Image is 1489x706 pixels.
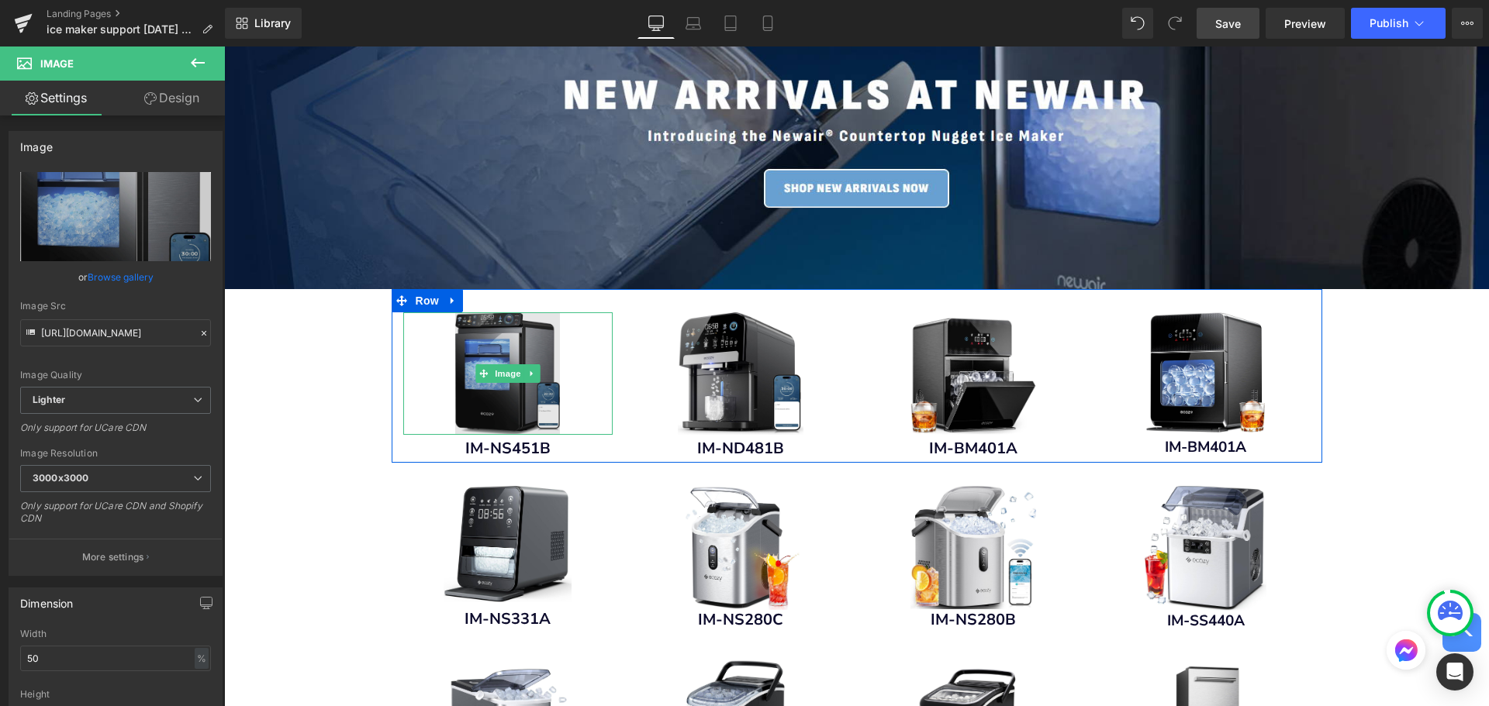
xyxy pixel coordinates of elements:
p: More settings [82,550,144,564]
span: Save [1215,15,1241,32]
span: IM-NS451B [241,391,326,412]
div: Image Quality [20,370,211,381]
span: IM-BM401A [705,391,793,412]
div: or [20,269,211,285]
button: Undo [1122,8,1153,39]
div: % [195,648,209,669]
a: Laptop [675,8,712,39]
div: Image Src [20,301,211,312]
span: ice maker support [DATE] 16:41:26 [47,23,195,36]
a: Mobile [749,8,786,39]
div: Height [20,689,211,700]
span: Preview [1284,15,1326,32]
div: Only support for UCare CDN [20,422,211,444]
button: More [1452,8,1483,39]
button: More settings [9,539,222,575]
span: IM-ND481B [473,391,560,412]
input: Link [20,319,211,346]
a: Expand / Collapse [219,243,239,266]
span: IM-NS280B [706,563,792,584]
div: Only support for UCare CDN and Shopify CDN [20,500,211,535]
a: Preview [1266,8,1345,39]
div: Width [20,629,211,639]
span: IM-SS440A [943,564,1021,584]
a: Expand / Collapse [299,318,316,336]
a: New Library [225,8,302,39]
a: Design [116,81,228,115]
span: IM-BM401A [941,391,1022,411]
span: IM-NS280C [474,563,559,584]
div: Social buttons group [1163,618,1201,626]
a: Desktop [637,8,675,39]
a: Landing Pages [47,8,225,20]
button: Publish [1351,8,1446,39]
div: Image Resolution [20,448,211,459]
b: 3000x3000 [33,472,88,484]
span: Publish [1370,17,1408,29]
button: Redo [1159,8,1190,39]
div: Open Intercom Messenger [1436,653,1473,691]
span: IM-NS331A [240,562,326,583]
span: Row [188,243,219,266]
span: Image [40,57,74,70]
span: Image [268,318,300,336]
a: Browse gallery [88,263,154,291]
span: Library [254,16,291,30]
div: Image [20,132,53,153]
input: auto [20,646,211,671]
div: Social button group [1163,584,1201,627]
div: Dimension [20,588,74,610]
b: Lighter [33,394,65,405]
a: Tablet [712,8,749,39]
div: Click to open or close social buttons [1163,584,1201,627]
